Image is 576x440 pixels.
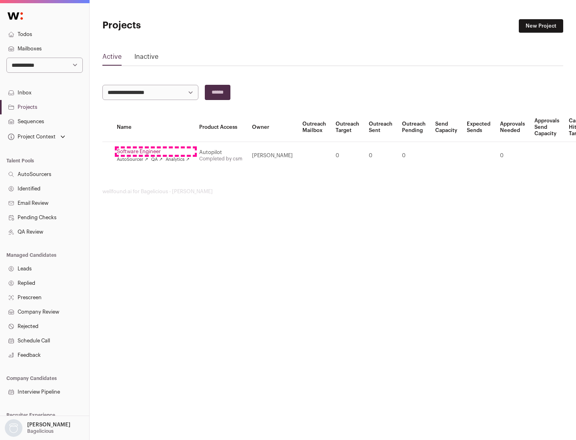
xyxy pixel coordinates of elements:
[364,113,397,142] th: Outreach Sent
[112,113,194,142] th: Name
[102,52,122,65] a: Active
[397,142,430,170] td: 0
[117,148,190,155] a: Software Engineer
[530,113,564,142] th: Approvals Send Capacity
[117,156,148,163] a: AutoSourcer ↗
[495,113,530,142] th: Approvals Needed
[199,149,242,156] div: Autopilot
[194,113,247,142] th: Product Access
[102,188,563,195] footer: wellfound:ai for Bagelicious - [PERSON_NAME]
[151,156,162,163] a: QA ↗
[397,113,430,142] th: Outreach Pending
[134,52,158,65] a: Inactive
[364,142,397,170] td: 0
[247,113,298,142] th: Owner
[298,113,331,142] th: Outreach Mailbox
[3,419,72,437] button: Open dropdown
[199,156,242,161] a: Completed by csm
[5,419,22,437] img: nopic.png
[331,142,364,170] td: 0
[462,113,495,142] th: Expected Sends
[27,428,54,434] p: Bagelicious
[247,142,298,170] td: [PERSON_NAME]
[166,156,189,163] a: Analytics ↗
[6,131,67,142] button: Open dropdown
[102,19,256,32] h1: Projects
[495,142,530,170] td: 0
[430,113,462,142] th: Send Capacity
[27,422,70,428] p: [PERSON_NAME]
[3,8,27,24] img: Wellfound
[519,19,563,33] a: New Project
[331,113,364,142] th: Outreach Target
[6,134,56,140] div: Project Context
